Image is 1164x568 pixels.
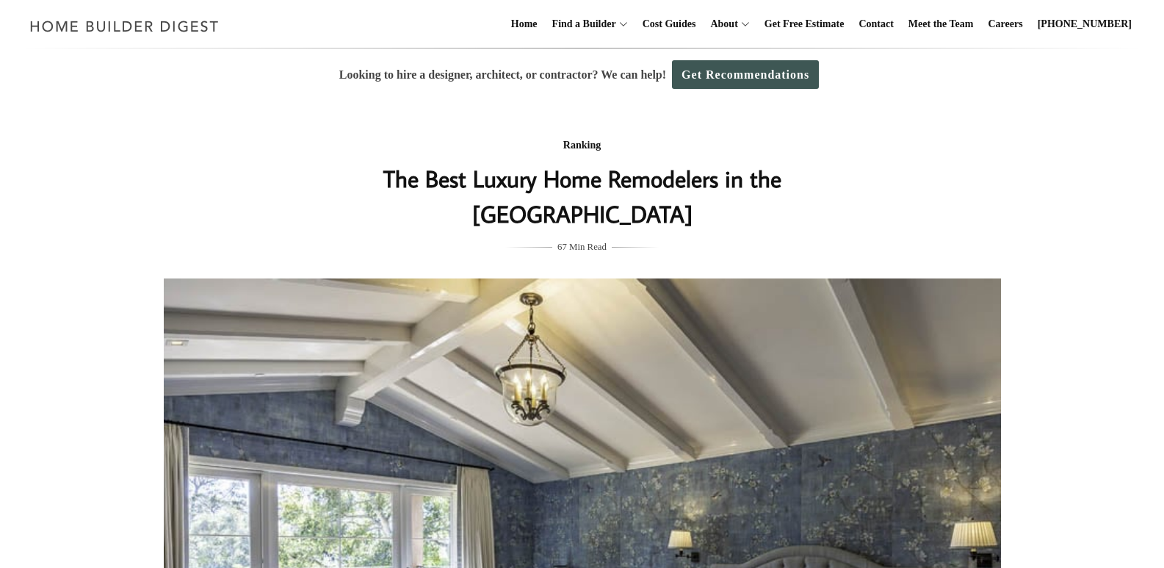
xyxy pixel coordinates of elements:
a: Get Recommendations [672,60,819,89]
img: Home Builder Digest [24,12,225,40]
a: Cost Guides [637,1,702,48]
a: Contact [853,1,899,48]
a: Find a Builder [546,1,616,48]
a: Get Free Estimate [759,1,850,48]
a: About [704,1,737,48]
a: Ranking [563,140,601,151]
span: 67 Min Read [557,239,607,255]
a: Careers [983,1,1029,48]
a: [PHONE_NUMBER] [1032,1,1138,48]
h1: The Best Luxury Home Remodelers in the [GEOGRAPHIC_DATA] [289,161,875,231]
a: Meet the Team [903,1,980,48]
a: Home [505,1,543,48]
